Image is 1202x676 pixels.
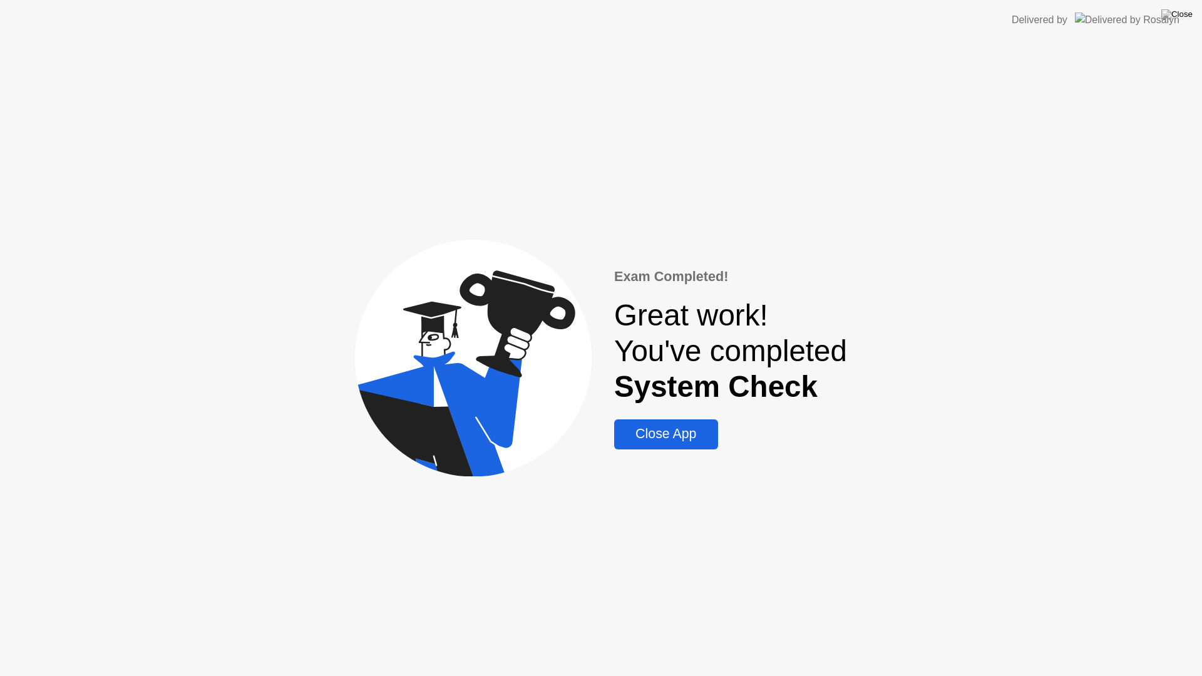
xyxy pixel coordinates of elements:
[1075,13,1179,27] img: Delivered by Rosalyn
[1161,9,1193,19] img: Close
[618,426,714,442] div: Close App
[614,419,717,449] button: Close App
[1012,13,1067,28] div: Delivered by
[614,267,847,287] div: Exam Completed!
[614,297,847,404] div: Great work! You've completed
[614,370,818,403] b: System Check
